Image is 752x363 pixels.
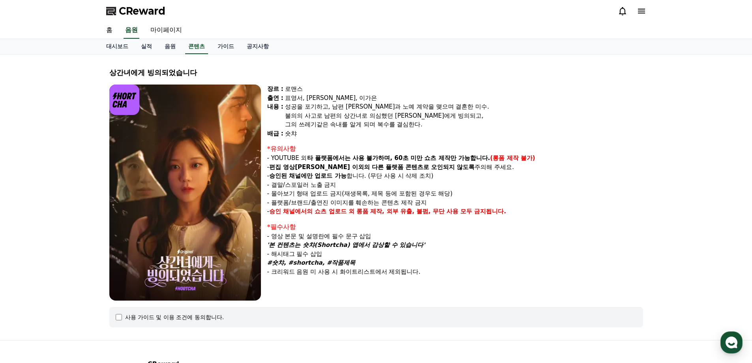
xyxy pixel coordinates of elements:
[25,262,30,269] span: 홈
[267,250,643,259] p: - 해시태그 필수 삽입
[267,163,643,172] p: - 주의해 주세요.
[285,120,643,129] div: 그의 쓰레기같은 속내를 알게 되며 복수를 결심한다.
[211,39,240,54] a: 가이드
[100,39,135,54] a: 대시보드
[102,250,152,270] a: 설정
[269,208,354,215] strong: 승인 채널에서의 쇼츠 업로드 외
[109,67,643,78] div: 상간녀에게 빙의되었습니다
[122,262,131,269] span: 설정
[124,22,139,39] a: 음원
[106,5,165,17] a: CReward
[267,267,643,276] p: - 크리워드 음원 미 사용 시 화이트리스트에서 제외됩니다.
[285,94,643,103] div: 표영서, [PERSON_NAME], 이가은
[267,207,643,216] p: -
[158,39,182,54] a: 음원
[2,250,52,270] a: 홈
[267,259,356,266] em: #숏챠, #shortcha, #작품제목
[372,164,475,171] strong: 다른 플랫폼 콘텐츠로 오인되지 않도록
[267,232,643,241] p: - 영상 본문 및 설명란에 필수 문구 삽입
[52,250,102,270] a: 대화
[267,171,643,181] p: - 합니다. (무단 사용 시 삭제 조치)
[267,85,283,94] div: 장르 :
[356,208,506,215] strong: 롱폼 제작, 외부 유출, 불펌, 무단 사용 모두 금지됩니다.
[185,39,208,54] a: 콘텐츠
[285,85,643,94] div: 로맨스
[285,111,643,120] div: 불의의 사고로 남편의 상간녀로 의심했던 [PERSON_NAME]에게 빙의되고,
[144,22,188,39] a: 마이페이지
[119,5,165,17] span: CReward
[269,172,347,179] strong: 승인된 채널에만 업로드 가능
[267,181,643,190] p: - 결말/스포일러 노출 금지
[267,102,283,129] div: 내용 :
[125,313,224,321] div: 사용 가이드 및 이용 조건에 동의합니다.
[109,85,140,115] img: logo
[269,164,370,171] strong: 편집 영상[PERSON_NAME] 이외의
[109,85,261,301] img: video
[285,102,643,111] div: 성공을 포기하고, 남편 [PERSON_NAME]과 노예 계약을 맺으며 결혼한 미수.
[72,263,82,269] span: 대화
[490,154,535,162] strong: (롱폼 제작 불가)
[135,39,158,54] a: 실적
[267,198,643,207] p: - 플랫폼/브랜드/출연진 이미지를 훼손하는 콘텐츠 제작 금지
[267,144,643,154] div: *유의사항
[307,154,490,162] strong: 타 플랫폼에서는 사용 불가하며, 60초 미만 쇼츠 제작만 가능합니다.
[100,22,119,39] a: 홈
[267,241,425,248] em: '본 컨텐츠는 숏챠(Shortcha) 앱에서 감상할 수 있습니다'
[267,94,283,103] div: 출연 :
[267,154,643,163] p: - YOUTUBE 외
[267,189,643,198] p: - 몰아보기 형태 업로드 금지(재생목록, 제목 등에 포함된 경우도 해당)
[240,39,275,54] a: 공지사항
[267,129,283,138] div: 배급 :
[285,129,643,138] div: 숏챠
[267,222,643,232] div: *필수사항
